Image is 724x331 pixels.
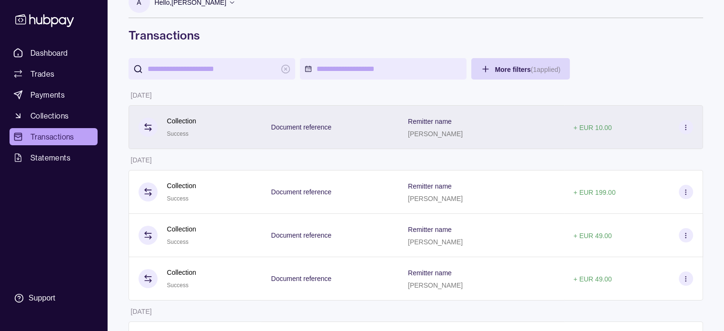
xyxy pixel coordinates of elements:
p: Document reference [271,188,331,196]
span: Success [167,130,188,137]
p: Collection [167,116,196,126]
p: Collection [167,224,196,234]
span: Transactions [30,131,74,142]
p: Remitter name [408,182,452,190]
p: Remitter name [408,269,452,277]
p: + EUR 49.00 [574,232,612,240]
p: Remitter name [408,226,452,233]
p: + EUR 199.00 [574,189,615,196]
a: Collections [10,107,98,124]
p: [DATE] [131,91,152,99]
span: Success [167,282,188,289]
p: ( 1 applied) [531,66,560,73]
a: Transactions [10,128,98,145]
span: Dashboard [30,47,68,59]
span: Success [167,195,188,202]
p: Remitter name [408,118,452,125]
a: Statements [10,149,98,166]
p: + EUR 10.00 [574,124,612,131]
span: More filters [495,66,561,73]
span: Payments [30,89,65,100]
span: Statements [30,152,70,163]
button: More filters(1applied) [471,58,570,80]
p: Document reference [271,123,331,131]
a: Support [10,288,98,308]
p: [PERSON_NAME] [408,238,463,246]
p: [DATE] [131,308,152,315]
p: [PERSON_NAME] [408,195,463,202]
p: [PERSON_NAME] [408,281,463,289]
p: Collection [167,181,196,191]
input: search [148,58,276,80]
div: Support [29,293,55,303]
h1: Transactions [129,28,703,43]
a: Payments [10,86,98,103]
span: Success [167,239,188,245]
a: Dashboard [10,44,98,61]
p: [DATE] [131,156,152,164]
p: Document reference [271,231,331,239]
p: Document reference [271,275,331,282]
p: + EUR 49.00 [574,275,612,283]
p: [PERSON_NAME] [408,130,463,138]
a: Trades [10,65,98,82]
span: Trades [30,68,54,80]
p: Collection [167,267,196,278]
span: Collections [30,110,69,121]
